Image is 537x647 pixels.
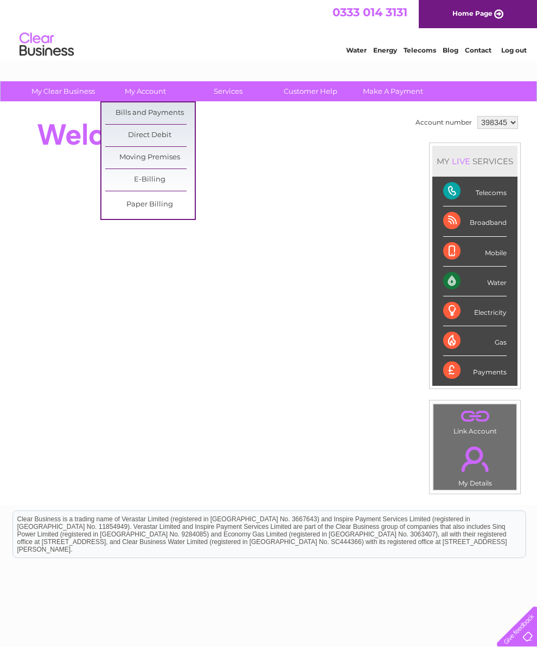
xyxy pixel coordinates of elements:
a: 0333 014 3131 [333,5,407,19]
div: Water [443,267,507,296]
a: Moving Premises [105,147,195,169]
a: E-Billing [105,169,195,191]
td: Account number [413,113,475,132]
a: Contact [465,46,491,54]
a: . [436,407,514,426]
div: Telecoms [443,177,507,206]
a: Bills and Payments [105,102,195,124]
a: . [436,440,514,478]
div: Mobile [443,237,507,267]
div: Gas [443,326,507,356]
a: My Clear Business [18,81,108,101]
a: My Account [101,81,190,101]
a: Log out [501,46,527,54]
a: Services [183,81,273,101]
a: Paper Billing [105,194,195,216]
td: My Details [433,437,517,490]
a: Make A Payment [348,81,438,101]
a: Customer Help [266,81,355,101]
img: logo.png [19,28,74,61]
a: Water [346,46,367,54]
div: Electricity [443,296,507,326]
a: Energy [373,46,397,54]
div: MY SERVICES [432,146,517,177]
div: Broadband [443,206,507,236]
a: Blog [443,46,458,54]
div: Clear Business is a trading name of Verastar Limited (registered in [GEOGRAPHIC_DATA] No. 3667643... [13,6,526,53]
div: LIVE [450,156,472,166]
td: Link Account [433,404,517,438]
a: Telecoms [404,46,436,54]
a: Direct Debit [105,125,195,146]
div: Payments [443,356,507,385]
